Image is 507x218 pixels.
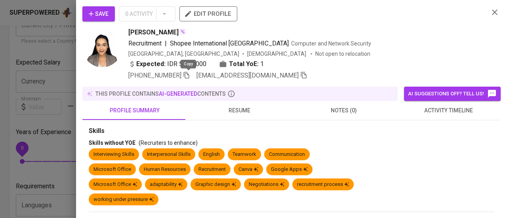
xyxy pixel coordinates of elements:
img: magic_wand.svg [179,28,186,35]
span: (Recruiters to enhance) [139,140,198,146]
span: resume [192,106,287,116]
div: Teamwork [233,151,256,158]
div: Canva [238,166,258,173]
div: adaptability [150,181,183,188]
div: Google Apps [271,166,308,173]
button: edit profile [179,6,237,21]
img: 9af987cf55a1db30d5255ac21a9d3bdf.jpeg [82,28,122,67]
span: Shopee International [GEOGRAPHIC_DATA] [170,40,289,47]
div: [GEOGRAPHIC_DATA], [GEOGRAPHIC_DATA] [128,50,239,58]
div: Graphic design [195,181,236,188]
span: [DEMOGRAPHIC_DATA] [247,50,307,58]
span: [EMAIL_ADDRESS][DOMAIN_NAME] [196,72,299,79]
div: Skills [89,127,494,136]
span: activity timeline [401,106,496,116]
div: Microsoft Office [93,166,131,173]
div: working under pressure [93,196,154,203]
div: Human Resources [144,166,186,173]
span: edit profile [186,9,231,19]
a: edit profile [179,10,237,17]
div: Interviewing Skills [93,151,134,158]
span: Computer and Network Security [291,40,371,47]
div: Recruitment [198,166,226,173]
b: Total YoE: [229,59,259,69]
span: Recruitment [128,40,162,47]
div: Interpersonal Skills [147,151,191,158]
b: Expected: [136,59,166,69]
span: profile summary [87,106,182,116]
span: Skills without YOE [89,140,135,146]
span: AI-generated [159,91,197,97]
div: Microsoft Office [93,181,137,188]
span: notes (0) [296,106,391,116]
span: 1 [260,59,264,69]
p: this profile contains contents [95,90,226,98]
button: AI suggestions off? Tell us! [404,87,501,101]
span: AI suggestions off? Tell us! [408,89,497,99]
div: recruitment process [297,181,349,188]
div: Negotiations [249,181,284,188]
div: Communication [269,151,305,158]
p: Not open to relocation [315,50,370,58]
div: IDR 5.000.000 [128,59,206,69]
span: [PHONE_NUMBER] [128,72,181,79]
div: English [203,151,220,158]
span: [PERSON_NAME] [128,28,179,37]
span: | [165,39,167,48]
span: Save [89,9,109,19]
button: Save [82,6,115,21]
